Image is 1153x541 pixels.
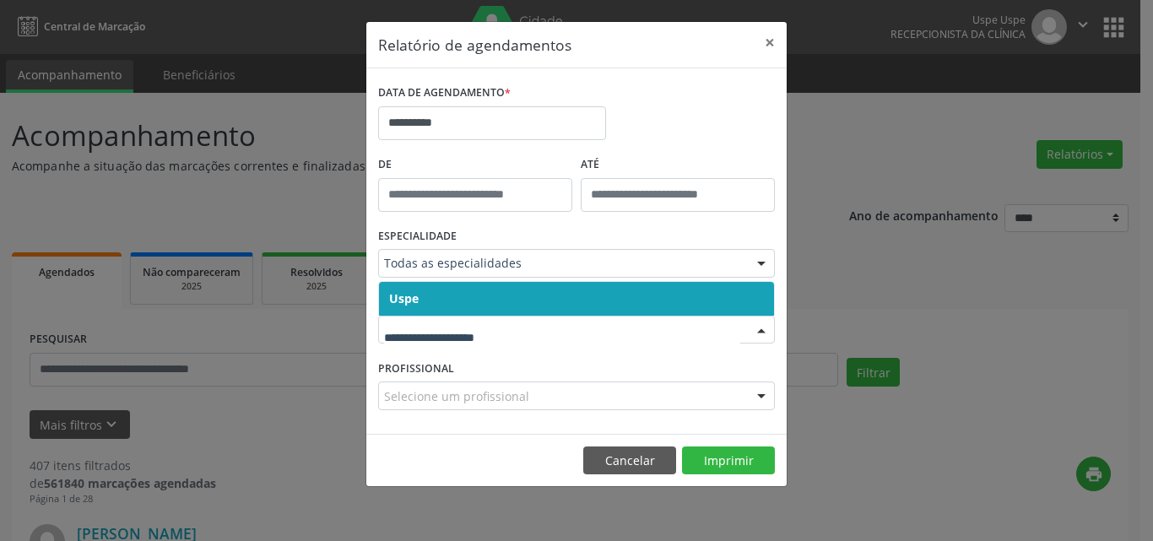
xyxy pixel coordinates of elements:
[378,152,572,178] label: De
[378,34,571,56] h5: Relatório de agendamentos
[384,255,740,272] span: Todas as especialidades
[378,224,457,250] label: ESPECIALIDADE
[389,290,419,306] span: Uspe
[378,80,511,106] label: DATA DE AGENDAMENTO
[581,152,775,178] label: ATÉ
[384,387,529,405] span: Selecione um profissional
[753,22,787,63] button: Close
[682,446,775,475] button: Imprimir
[583,446,676,475] button: Cancelar
[378,355,454,381] label: PROFISSIONAL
